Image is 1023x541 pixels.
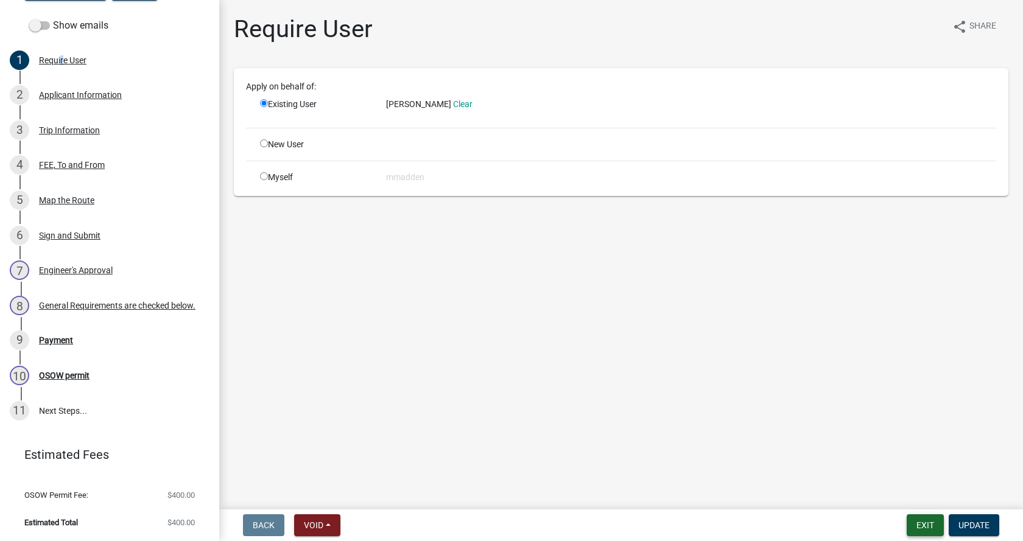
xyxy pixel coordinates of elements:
[304,520,323,530] span: Void
[943,15,1006,38] button: shareShare
[39,56,86,65] div: Require User
[10,330,29,350] div: 9
[10,190,29,210] div: 5
[39,126,100,134] div: Trip Information
[969,19,996,34] span: Share
[39,161,105,169] div: FEE, To and From
[24,491,88,499] span: OSOW Permit Fee:
[39,266,113,274] div: Engineer's Approval
[949,514,999,536] button: Update
[39,371,90,380] div: OSOW permit
[251,98,377,118] div: Existing User
[234,15,373,44] h1: Require User
[39,231,100,240] div: Sign and Submit
[39,91,122,99] div: Applicant Information
[10,401,29,421] div: 11
[243,514,284,536] button: Back
[386,99,451,109] span: [PERSON_NAME]
[167,491,195,499] span: $400.00
[253,520,275,530] span: Back
[10,120,29,140] div: 3
[251,171,377,184] div: Myself
[39,301,195,310] div: General Requirements are checked below.
[907,514,944,536] button: Exit
[10,366,29,385] div: 10
[24,518,78,526] span: Estimated Total
[251,138,377,151] div: New User
[237,80,1005,93] div: Apply on behalf of:
[10,260,29,280] div: 7
[10,442,200,467] a: Estimated Fees
[958,520,990,530] span: Update
[39,336,73,344] div: Payment
[10,85,29,105] div: 2
[167,518,195,526] span: $400.00
[453,99,473,109] a: Clear
[39,196,94,204] div: Map the Route
[10,226,29,245] div: 6
[952,19,967,34] i: share
[10,51,29,70] div: 1
[294,514,340,536] button: Void
[10,155,29,175] div: 4
[29,18,108,33] label: Show emails
[10,296,29,315] div: 8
